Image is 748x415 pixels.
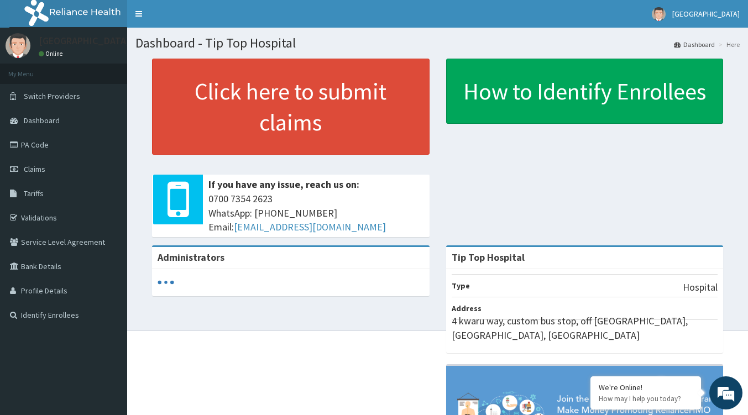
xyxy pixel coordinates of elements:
[452,251,525,264] strong: Tip Top Hospital
[683,280,718,295] p: Hospital
[446,59,724,124] a: How to Identify Enrollees
[39,36,130,46] p: [GEOGRAPHIC_DATA]
[208,192,424,234] span: 0700 7354 2623 WhatsApp: [PHONE_NUMBER] Email:
[24,188,44,198] span: Tariffs
[599,382,693,392] div: We're Online!
[208,178,359,191] b: If you have any issue, reach us on:
[24,164,45,174] span: Claims
[716,40,740,49] li: Here
[152,59,430,155] a: Click here to submit claims
[39,50,65,57] a: Online
[652,7,666,21] img: User Image
[452,303,482,313] b: Address
[24,91,80,101] span: Switch Providers
[674,40,715,49] a: Dashboard
[6,33,30,58] img: User Image
[135,36,740,50] h1: Dashboard - Tip Top Hospital
[234,220,386,233] a: [EMAIL_ADDRESS][DOMAIN_NAME]
[452,314,718,342] p: 4 kwaru way, custom bus stop, off [GEOGRAPHIC_DATA], [GEOGRAPHIC_DATA], [GEOGRAPHIC_DATA]
[158,251,224,264] b: Administrators
[452,281,470,291] b: Type
[599,394,693,403] p: How may I help you today?
[158,274,174,291] svg: audio-loading
[672,9,740,19] span: [GEOGRAPHIC_DATA]
[24,115,60,125] span: Dashboard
